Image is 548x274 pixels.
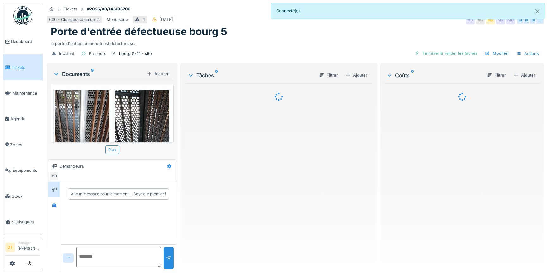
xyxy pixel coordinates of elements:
[59,163,84,169] div: Demandeurs
[115,90,170,163] img: icf66vvjge3xy8wo0u4590o3ze0b
[506,16,515,24] div: MD
[84,6,133,12] strong: #2025/08/146/06706
[523,16,532,24] div: RG
[3,132,43,158] a: Zones
[51,38,540,47] div: la porte d'entrée numéro 5 est défectueuse.
[3,29,43,54] a: Dashboard
[142,16,145,22] div: 4
[159,16,173,22] div: [DATE]
[91,70,94,78] sup: 9
[3,158,43,183] a: Équipements
[188,72,314,79] div: Tâches
[5,240,40,256] a: OT Manager[PERSON_NAME]
[49,16,100,22] div: 630 - Charges communes
[89,51,106,57] div: En cours
[12,65,40,71] span: Tickets
[12,90,40,96] span: Maintenance
[17,240,40,245] div: Manager
[466,16,475,24] div: MD
[412,49,480,58] div: Terminer & valider les tâches
[55,90,109,163] img: 6vh33df359ebsf1izi7g2kutewxa
[53,70,144,78] div: Documents
[119,51,152,57] div: bourg 5-21 - site
[10,142,40,148] span: Zones
[514,49,542,58] div: Actions
[316,71,340,79] div: Filtrer
[529,16,538,24] div: IA
[51,26,227,38] h1: Porte d'entrée défectueuse bourg 5
[215,72,218,79] sup: 0
[486,16,495,24] div: MD
[484,71,508,79] div: Filtrer
[271,3,545,19] div: Connecté(e).
[530,3,545,20] button: Close
[496,16,505,24] div: MD
[144,70,171,78] div: Ajouter
[13,6,32,25] img: Badge_color-CXgf-gQk.svg
[5,243,15,252] li: OT
[64,6,77,12] div: Tickets
[105,145,119,154] div: Plus
[17,240,40,254] li: [PERSON_NAME]
[343,71,370,79] div: Ajouter
[12,219,40,225] span: Statistiques
[535,16,544,24] div: …
[50,171,59,180] div: MD
[3,209,43,235] a: Statistiques
[10,116,40,122] span: Agenda
[12,193,40,199] span: Stock
[11,39,40,45] span: Dashboard
[386,72,482,79] div: Coûts
[3,106,43,132] a: Agenda
[411,72,414,79] sup: 0
[71,191,166,197] div: Aucun message pour le moment … Soyez le premier !
[511,71,538,79] div: Ajouter
[483,49,511,58] div: Modifier
[3,183,43,209] a: Stock
[3,54,43,80] a: Tickets
[12,167,40,173] span: Équipements
[476,16,485,24] div: MD
[107,16,128,22] div: Menuiserie
[516,16,525,24] div: CL
[3,80,43,106] a: Maintenance
[59,51,74,57] div: Incident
